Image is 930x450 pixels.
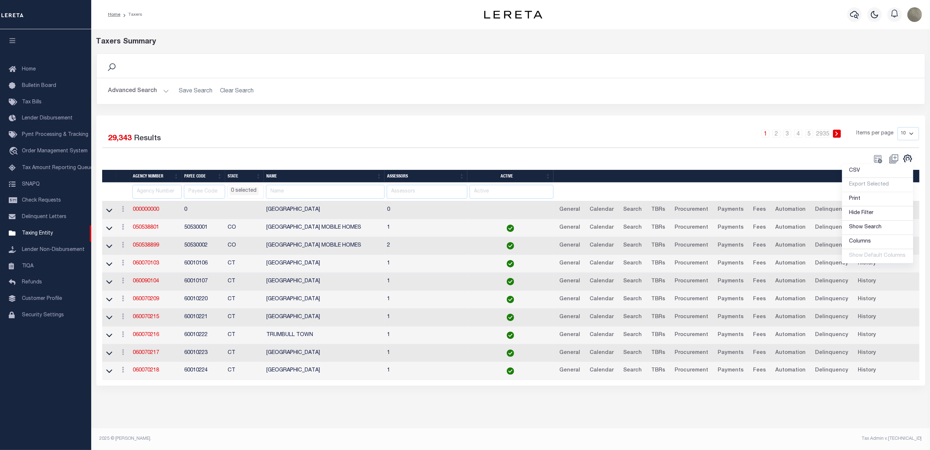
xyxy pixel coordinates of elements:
td: 60010106 [182,255,225,273]
th: Name: activate to sort column ascending [264,170,385,183]
a: General [556,347,584,359]
a: General [556,258,584,270]
a: Calendar [587,312,617,323]
a: Procurement [672,204,712,216]
a: Automation [772,294,809,305]
a: Calendar [587,204,617,216]
a: 3 [783,130,791,138]
a: TBRs [648,222,669,234]
td: CT [225,255,264,273]
a: Procurement [672,276,712,287]
span: Check Requests [22,198,61,203]
a: Fees [750,312,769,323]
a: 060070216 [133,332,159,337]
a: General [556,222,584,234]
a: Calendar [587,240,617,252]
td: 60010223 [182,344,225,362]
span: Tax Bills [22,100,42,105]
td: 1 [385,219,467,237]
a: History [855,276,880,287]
a: Delinquency [812,329,852,341]
img: logo-dark.svg [484,11,543,19]
a: General [556,365,584,377]
a: Payments [715,240,747,252]
td: 60010220 [182,291,225,309]
a: TBRs [648,347,669,359]
a: Hide Filter [842,206,913,221]
td: 50530002 [182,237,225,255]
span: SNAPQ [22,182,40,187]
span: Bulletin Board [22,83,56,88]
th: State: activate to sort column ascending [225,170,264,183]
li: 0 selected [229,187,259,195]
a: Calendar [587,365,617,377]
a: 4 [794,130,802,138]
td: [GEOGRAPHIC_DATA] [264,362,385,380]
a: General [556,312,584,323]
button: Advanced Search [108,84,169,98]
a: Delinquency [812,294,852,305]
a: Print [842,192,913,206]
a: Delinquency [812,222,852,234]
td: 1 [385,255,467,273]
a: 1 [761,130,769,138]
img: check-icon-green.svg [507,332,514,339]
input: Agency Number [132,185,182,199]
a: Calendar [587,222,617,234]
img: check-icon-green.svg [507,296,514,303]
td: 1 [385,273,467,291]
td: [GEOGRAPHIC_DATA] [264,201,385,219]
span: Security Settings [22,313,64,318]
a: Procurement [672,329,712,341]
a: 050538899 [133,243,159,248]
td: [GEOGRAPHIC_DATA] [264,309,385,327]
td: 60010222 [182,327,225,344]
td: 0 [385,201,467,219]
input: Assessors [387,185,467,199]
a: Delinquency [812,365,852,377]
a: Search [620,312,645,323]
td: [GEOGRAPHIC_DATA] [264,273,385,291]
a: Search [620,258,645,270]
a: Payments [715,365,747,377]
a: History [855,258,880,270]
td: [GEOGRAPHIC_DATA] [264,291,385,309]
a: Fees [750,204,769,216]
a: Search [620,294,645,305]
th: &nbsp; [553,170,920,183]
a: Procurement [672,258,712,270]
a: Payments [715,204,747,216]
div: Taxers Summary [96,37,715,47]
a: 060070103 [133,261,159,266]
input: Name [266,185,385,199]
td: 60010107 [182,273,225,291]
td: 60010221 [182,309,225,327]
a: Calendar [587,347,617,359]
img: check-icon-green.svg [507,367,514,375]
td: CO [225,219,264,237]
a: 060070218 [133,368,159,373]
img: check-icon-green.svg [507,225,514,232]
a: Procurement [672,294,712,305]
a: Payments [715,294,747,305]
a: Calendar [587,294,617,305]
a: Show Search [842,221,913,235]
a: Calendar [587,276,617,287]
td: [GEOGRAPHIC_DATA] [264,344,385,362]
a: 2 [772,130,780,138]
a: History [855,312,880,323]
a: Automation [772,312,809,323]
a: History [855,294,880,305]
a: Automation [772,222,809,234]
i: travel_explore [9,147,20,156]
td: 1 [385,327,467,344]
td: CT [225,309,264,327]
td: [GEOGRAPHIC_DATA] [264,255,385,273]
a: Automation [772,258,809,270]
td: CT [225,327,264,344]
a: Automation [772,365,809,377]
img: check-icon-green.svg [507,242,514,249]
a: TBRs [648,312,669,323]
span: Order Management System [22,149,88,154]
a: CSV [842,164,913,178]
